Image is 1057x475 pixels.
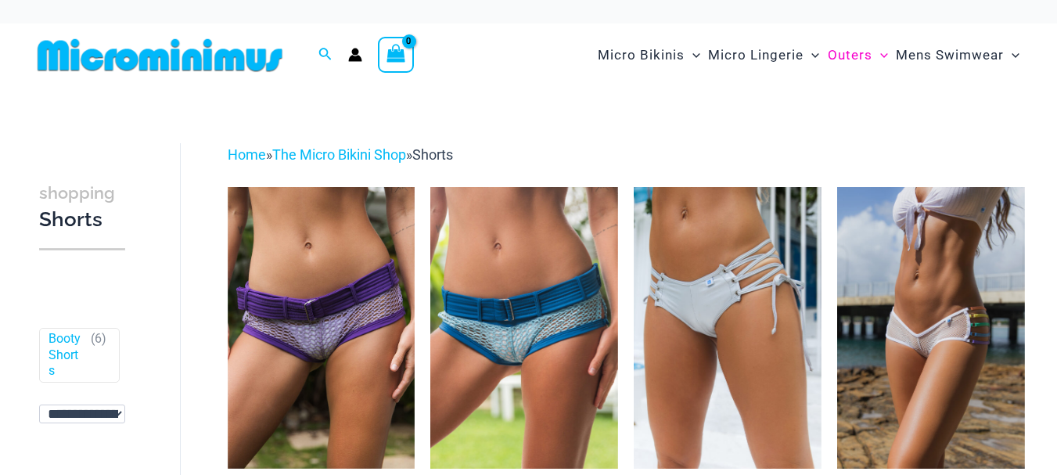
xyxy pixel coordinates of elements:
[272,146,406,163] a: The Micro Bikini Shop
[685,35,700,75] span: Menu Toggle
[892,31,1023,79] a: Mens SwimwearMenu ToggleMenu Toggle
[39,405,125,423] select: wpc-taxonomy-pa_fabric-type-746009
[837,187,1025,469] a: Slip Stream White Multi 5024 Shorts 08Slip Stream White Multi 5024 Shorts 10Slip Stream White Mul...
[1004,35,1019,75] span: Menu Toggle
[378,37,414,73] a: View Shopping Cart, empty
[412,146,453,163] span: Shorts
[31,38,289,73] img: MM SHOP LOGO FLAT
[872,35,888,75] span: Menu Toggle
[39,179,125,233] h3: Shorts
[49,331,84,380] a: Booty Shorts
[228,187,415,469] img: Lighthouse Purples 516 Short 01
[824,31,892,79] a: OutersMenu ToggleMenu Toggle
[828,35,872,75] span: Outers
[318,45,333,65] a: Search icon link
[91,331,106,380] span: ( )
[591,29,1026,81] nav: Site Navigation
[634,187,822,469] img: Jump Start Silver 5594 Shorts 01
[430,187,618,469] img: Lighthouse Blues 516 Short 01
[430,187,618,469] a: Lighthouse Blues 516 Short 01Lighthouse Blues 516 Short 03Lighthouse Blues 516 Short 03
[228,146,266,163] a: Home
[598,35,685,75] span: Micro Bikinis
[228,146,453,163] span: » »
[594,31,704,79] a: Micro BikinisMenu ToggleMenu Toggle
[95,331,102,346] span: 6
[228,187,415,469] a: Lighthouse Purples 516 Short 01Lighthouse Purples 3668 Crop Top 516 Short 01Lighthouse Purples 36...
[348,48,362,62] a: Account icon link
[896,35,1004,75] span: Mens Swimwear
[704,31,823,79] a: Micro LingerieMenu ToggleMenu Toggle
[804,35,819,75] span: Menu Toggle
[837,187,1025,469] img: Slip Stream White Multi 5024 Shorts 08
[634,187,822,469] a: Jump Start Silver 5594 Shorts 01Jump Start Silver 5594 Shorts 02Jump Start Silver 5594 Shorts 02
[708,35,804,75] span: Micro Lingerie
[39,183,115,203] span: shopping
